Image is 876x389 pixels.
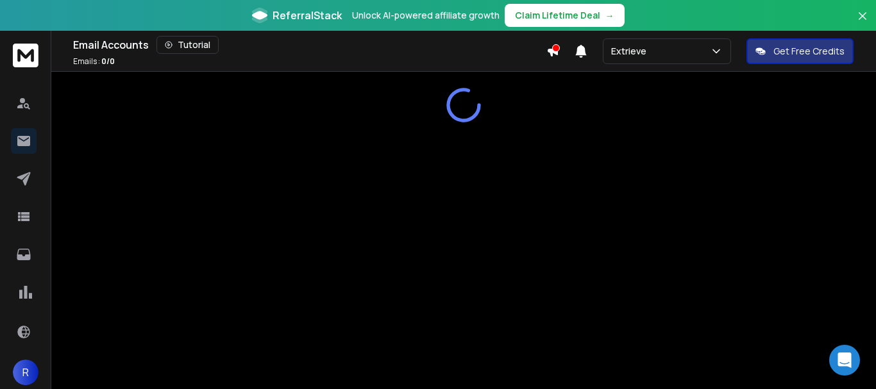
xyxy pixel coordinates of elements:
[611,45,652,58] p: Extrieve
[746,38,854,64] button: Get Free Credits
[773,45,845,58] p: Get Free Credits
[273,8,342,23] span: ReferralStack
[73,36,546,54] div: Email Accounts
[156,36,219,54] button: Tutorial
[352,9,500,22] p: Unlock AI-powered affiliate growth
[101,56,115,67] span: 0 / 0
[13,360,38,385] button: R
[605,9,614,22] span: →
[854,8,871,38] button: Close banner
[73,56,115,67] p: Emails :
[505,4,625,27] button: Claim Lifetime Deal→
[829,345,860,376] div: Open Intercom Messenger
